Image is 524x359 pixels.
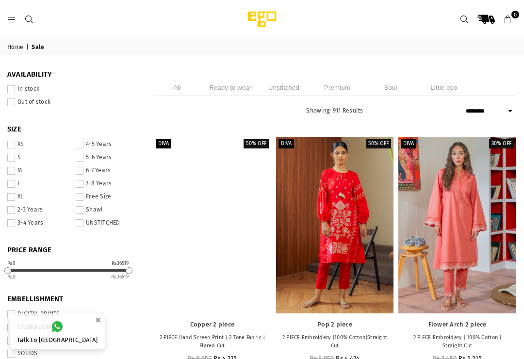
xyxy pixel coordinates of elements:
[3,16,20,23] a: Menu
[276,137,394,313] a: Pop 2 piece
[76,193,138,201] label: Free Size
[511,11,519,18] span: 0
[7,310,138,318] label: DIGITAL PRINTS
[7,294,138,304] span: EMBELLISHMENT
[7,324,138,331] label: EMBROIDERY
[76,219,138,227] label: UNSTITCHED
[7,125,138,134] span: SIZE
[278,139,294,148] label: Diva
[26,44,30,51] span: |
[366,139,391,148] label: 50% off
[153,137,271,313] a: Copper 2 piece
[7,350,138,358] label: SOLIDS
[244,139,269,148] label: 50% off
[76,167,138,175] label: 6-7 Years
[7,154,70,162] label: S
[111,274,129,280] ins: 36519
[7,44,25,51] a: Home
[499,11,517,28] a: 0
[7,219,70,227] label: 3-4 Years
[206,80,255,96] li: Ready to wear
[313,80,361,96] li: Premium
[92,312,104,328] button: ×
[7,70,138,80] span: Availability
[489,139,514,148] label: 30% off
[20,16,38,23] a: Search
[456,11,473,28] a: Search
[76,180,138,188] label: 7-8 Years
[156,139,171,148] label: Diva
[32,44,46,51] span: Sale
[158,321,266,329] a: Copper 2 piece
[7,274,16,280] ins: 0
[403,334,511,350] p: 2 PIECE Embroidery | 100% Cotton | Straight Cut
[281,321,389,329] a: Pop 2 piece
[398,137,516,313] a: Flower Arch 2 piece
[76,206,138,214] label: Shawl
[7,245,138,255] span: PRICE RANGE
[7,193,70,201] label: XL
[260,80,308,96] li: Unstitched
[221,10,303,29] img: Ego
[7,167,70,175] label: M
[7,261,16,266] div: ₨0
[7,141,70,148] label: XS
[10,313,105,349] a: Talk to [GEOGRAPHIC_DATA]
[7,337,138,344] label: HAND SCREEN PRINTS
[403,321,511,329] a: Flower Arch 2 piece
[153,80,201,96] li: All
[366,80,415,96] li: Soul
[420,80,468,96] li: Little ego
[7,85,138,93] label: In stock
[7,180,70,188] label: L
[7,206,70,214] label: 2-3 Years
[401,139,416,148] label: Diva
[76,141,138,148] label: 4-5 Years
[7,98,138,106] label: Out of stock
[158,334,266,350] p: 2 PIECE Hand Screen Print | 2 Tone Fabric | Flared Cut
[306,107,363,114] span: Showing: 911 Results
[112,261,129,266] div: ₨36519
[76,154,138,162] label: 5-6 Years
[281,334,389,350] p: 2 PIECE Embroidery |100% Cotton|Straight Cut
